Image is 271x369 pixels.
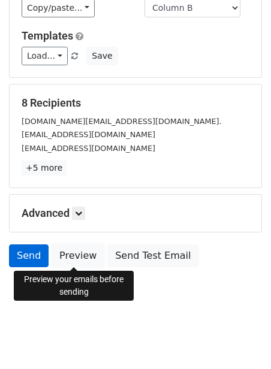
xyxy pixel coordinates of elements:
a: Send Test Email [107,244,198,267]
h5: Advanced [22,207,249,220]
a: +5 more [22,161,67,176]
iframe: Chat Widget [211,311,271,369]
small: [DOMAIN_NAME][EMAIL_ADDRESS][DOMAIN_NAME]. [22,117,222,126]
a: Send [9,244,49,267]
a: Templates [22,29,73,42]
small: [EMAIL_ADDRESS][DOMAIN_NAME] [22,130,155,139]
a: Load... [22,47,68,65]
button: Save [86,47,118,65]
small: [EMAIL_ADDRESS][DOMAIN_NAME] [22,144,155,153]
a: Preview [52,244,104,267]
h5: 8 Recipients [22,96,249,110]
div: Preview your emails before sending [14,271,134,301]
